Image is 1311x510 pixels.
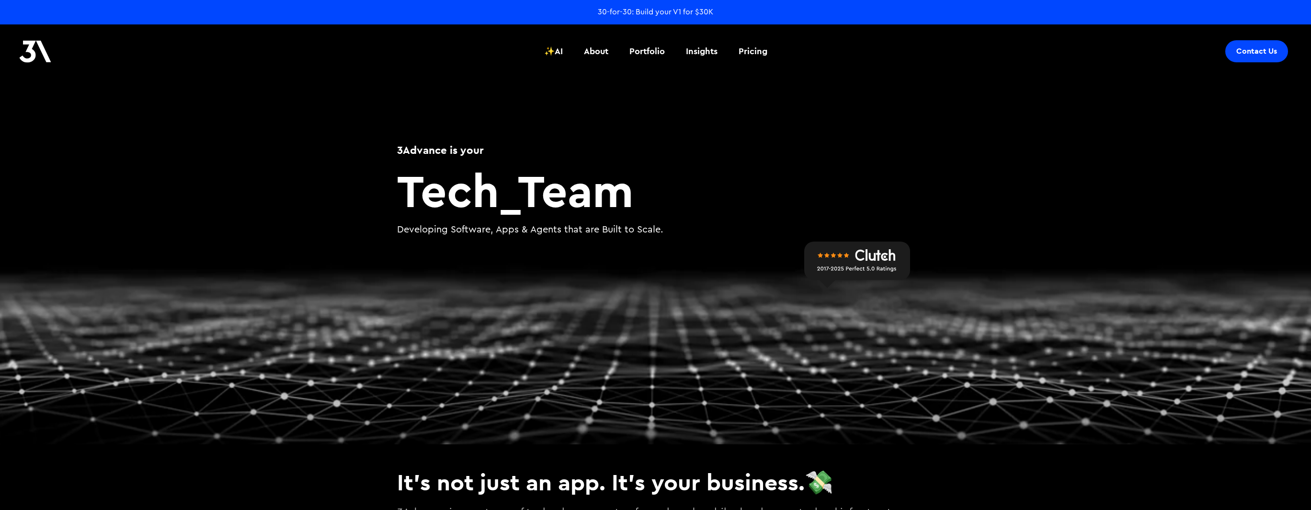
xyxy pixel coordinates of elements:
[538,34,569,69] a: ✨AI
[739,45,767,58] div: Pricing
[397,167,914,213] h2: Team
[624,34,671,69] a: Portfolio
[397,468,914,496] h3: It's not just an app. It's your business.💸
[598,7,713,17] a: 30-for-30: Build your V1 for $30K
[397,142,914,158] h1: 3Advance is your
[629,45,665,58] div: Portfolio
[686,45,718,58] div: Insights
[1236,46,1277,56] div: Contact Us
[1225,40,1288,62] a: Contact Us
[680,34,723,69] a: Insights
[544,45,563,58] div: ✨AI
[499,161,518,219] span: _
[397,223,914,237] p: Developing Software, Apps & Agents that are Built to Scale.
[397,161,499,219] span: Tech
[584,45,608,58] div: About
[578,34,614,69] a: About
[733,34,773,69] a: Pricing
